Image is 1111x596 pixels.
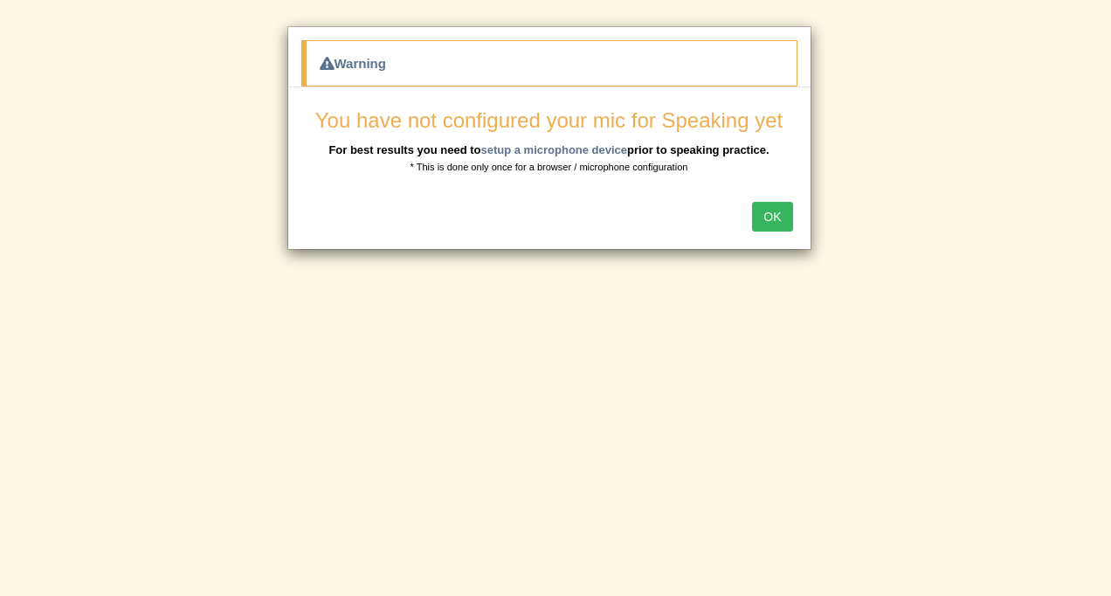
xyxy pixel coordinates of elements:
b: For best results you need to prior to speaking practice. [328,143,769,156]
span: You have not configured your mic for Speaking yet [315,108,783,132]
div: Warning [301,40,797,87]
small: * This is done only once for a browser / microphone configuration [411,162,688,172]
button: OK [752,202,792,232]
a: setup a microphone device [480,143,627,156]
